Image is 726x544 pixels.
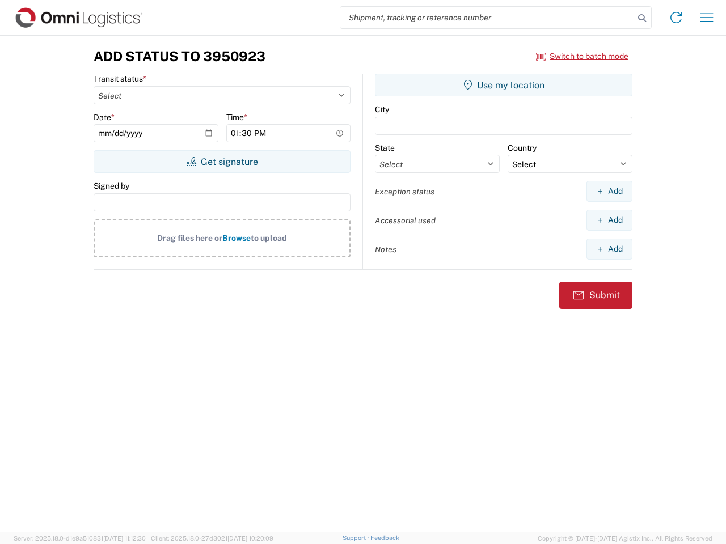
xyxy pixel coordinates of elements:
[375,244,396,254] label: Notes
[94,74,146,84] label: Transit status
[94,48,265,65] h3: Add Status to 3950923
[94,112,115,122] label: Date
[586,210,632,231] button: Add
[340,7,634,28] input: Shipment, tracking or reference number
[157,233,222,243] span: Drag files here or
[508,143,537,153] label: Country
[103,535,146,542] span: [DATE] 11:12:30
[94,150,351,173] button: Get signature
[226,112,247,122] label: Time
[375,186,434,197] label: Exception status
[370,534,399,541] a: Feedback
[14,535,146,542] span: Server: 2025.18.0-d1e9a510831
[94,181,129,191] label: Signed by
[151,535,273,542] span: Client: 2025.18.0-27d3021
[251,233,287,243] span: to upload
[586,181,632,202] button: Add
[222,233,251,243] span: Browse
[538,533,712,543] span: Copyright © [DATE]-[DATE] Agistix Inc., All Rights Reserved
[536,47,628,66] button: Switch to batch mode
[375,215,436,226] label: Accessorial used
[227,535,273,542] span: [DATE] 10:20:09
[375,143,395,153] label: State
[559,282,632,309] button: Submit
[343,534,371,541] a: Support
[586,239,632,260] button: Add
[375,74,632,96] button: Use my location
[375,104,389,114] label: City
